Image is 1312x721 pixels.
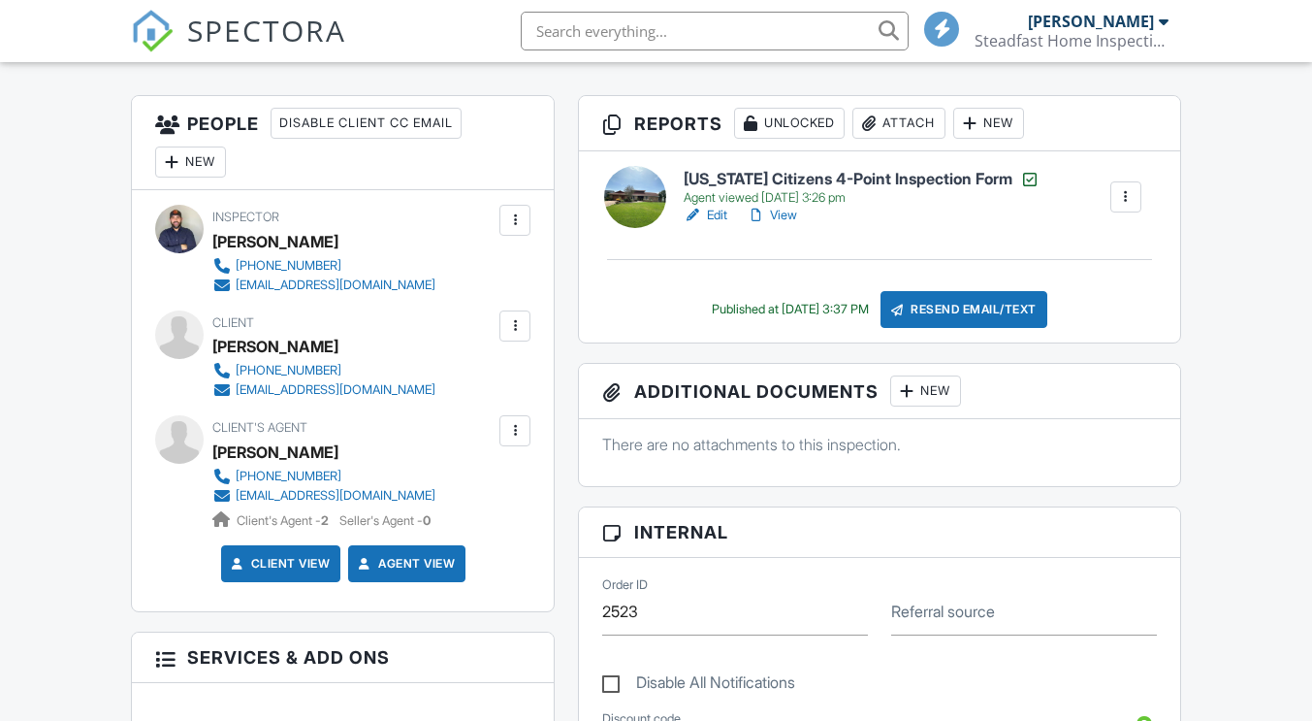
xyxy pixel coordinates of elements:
a: [PERSON_NAME] [212,438,338,467]
input: Search everything... [521,12,909,50]
a: [EMAIL_ADDRESS][DOMAIN_NAME] [212,380,435,400]
div: Steadfast Home Inspections llc [975,31,1168,50]
div: [PHONE_NUMBER] [236,258,341,274]
span: Client's Agent - [237,513,332,528]
h3: Services & Add ons [132,633,554,683]
div: [PERSON_NAME] [212,227,338,256]
div: [PERSON_NAME] [1028,12,1154,31]
div: New [953,108,1024,139]
div: [EMAIL_ADDRESS][DOMAIN_NAME] [236,278,435,293]
div: Resend Email/Text [880,291,1047,328]
strong: 2 [321,513,329,528]
img: The Best Home Inspection Software - Spectora [131,10,174,52]
a: [PHONE_NUMBER] [212,361,435,380]
div: Attach [852,108,945,139]
div: New [890,376,961,407]
div: Published at [DATE] 3:37 PM [712,302,869,317]
a: [PHONE_NUMBER] [212,467,435,486]
a: SPECTORA [131,26,346,67]
a: Client View [228,554,331,574]
a: View [747,206,797,225]
div: [PERSON_NAME] [212,332,338,361]
h3: Internal [579,508,1179,558]
h3: People [132,96,554,190]
label: Order ID [602,576,648,594]
div: Agent viewed [DATE] 3:26 pm [684,190,1040,206]
a: Edit [684,206,727,225]
span: SPECTORA [187,10,346,50]
div: New [155,147,226,178]
h3: Additional Documents [579,364,1179,419]
div: [EMAIL_ADDRESS][DOMAIN_NAME] [236,382,435,398]
span: Inspector [212,210,279,224]
a: [US_STATE] Citizens 4-Point Inspection Form Agent viewed [DATE] 3:26 pm [684,170,1040,207]
span: Client [212,315,254,330]
div: Disable Client CC Email [271,108,462,139]
span: Client's Agent [212,420,307,435]
label: Referral source [891,601,995,622]
div: [PHONE_NUMBER] [236,363,341,378]
h3: Reports [579,96,1179,151]
a: [PHONE_NUMBER] [212,256,435,276]
a: [EMAIL_ADDRESS][DOMAIN_NAME] [212,486,435,506]
label: Disable All Notifications [602,673,795,698]
div: [EMAIL_ADDRESS][DOMAIN_NAME] [236,488,435,504]
div: [PHONE_NUMBER] [236,469,341,484]
h6: [US_STATE] Citizens 4-Point Inspection Form [684,170,1040,189]
strong: 0 [423,513,431,528]
p: There are no attachments to this inspection. [602,434,1156,455]
span: Seller's Agent - [339,513,431,528]
div: Unlocked [734,108,845,139]
a: Agent View [355,554,455,574]
a: [EMAIL_ADDRESS][DOMAIN_NAME] [212,276,435,295]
